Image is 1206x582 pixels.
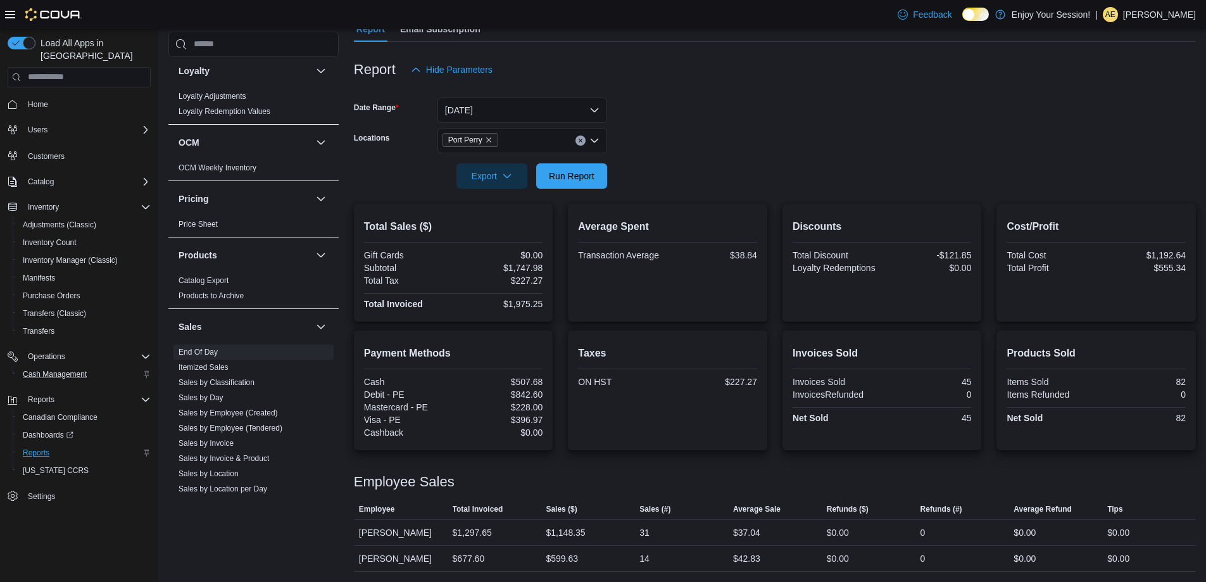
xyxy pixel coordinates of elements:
[168,89,339,124] div: Loyalty
[179,393,223,403] span: Sales by Day
[18,217,151,232] span: Adjustments (Classic)
[364,389,451,400] div: Debit - PE
[400,16,481,42] span: Email Subscription
[168,160,339,180] div: OCM
[28,395,54,405] span: Reports
[18,253,151,268] span: Inventory Manager (Classic)
[28,351,65,362] span: Operations
[23,448,49,458] span: Reports
[18,288,151,303] span: Purchase Orders
[3,391,156,408] button: Reports
[1014,551,1036,566] div: $0.00
[364,275,451,286] div: Total Tax
[1012,7,1091,22] p: Enjoy Your Session!
[3,198,156,216] button: Inventory
[920,525,926,540] div: 0
[179,453,269,464] span: Sales by Invoice & Product
[962,21,963,22] span: Dark Mode
[1107,504,1122,514] span: Tips
[354,62,396,77] h3: Report
[28,99,48,110] span: Home
[1103,7,1118,22] div: Alana Edgington
[18,367,151,382] span: Cash Management
[456,427,543,438] div: $0.00
[179,275,229,286] span: Catalog Export
[18,270,60,286] a: Manifests
[406,57,498,82] button: Hide Parameters
[13,462,156,479] button: [US_STATE] CCRS
[13,444,156,462] button: Reports
[827,525,849,540] div: $0.00
[18,445,151,460] span: Reports
[13,365,156,383] button: Cash Management
[23,148,151,163] span: Customers
[13,287,156,305] button: Purchase Orders
[13,305,156,322] button: Transfers (Classic)
[23,255,118,265] span: Inventory Manager (Classic)
[3,348,156,365] button: Operations
[1007,389,1093,400] div: Items Refunded
[179,320,311,333] button: Sales
[179,408,278,417] a: Sales by Employee (Created)
[18,324,151,339] span: Transfers
[179,424,282,433] a: Sales by Employee (Tendered)
[313,319,329,334] button: Sales
[18,445,54,460] a: Reports
[456,275,543,286] div: $227.27
[13,234,156,251] button: Inventory Count
[28,125,47,135] span: Users
[1007,413,1043,423] strong: Net Sold
[179,193,311,205] button: Pricing
[35,37,151,62] span: Load All Apps in [GEOGRAPHIC_DATA]
[179,484,267,493] a: Sales by Location per Day
[485,136,493,144] button: Remove Port Perry from selection in this group
[23,369,87,379] span: Cash Management
[456,389,543,400] div: $842.60
[18,367,92,382] a: Cash Management
[179,136,199,149] h3: OCM
[354,474,455,490] h3: Employee Sales
[3,121,156,139] button: Users
[23,430,73,440] span: Dashboards
[356,16,385,42] span: Report
[1014,504,1072,514] span: Average Refund
[1099,377,1186,387] div: 82
[639,551,650,566] div: 14
[364,299,423,309] strong: Total Invoiced
[549,170,594,182] span: Run Report
[793,263,879,273] div: Loyalty Redemptions
[670,250,757,260] div: $38.84
[1014,525,1036,540] div: $0.00
[364,377,451,387] div: Cash
[23,122,53,137] button: Users
[456,163,527,189] button: Export
[1007,219,1186,234] h2: Cost/Profit
[793,389,879,400] div: InvoicesRefunded
[179,362,229,372] span: Itemized Sales
[578,250,665,260] div: Transaction Average
[884,263,971,273] div: $0.00
[168,273,339,308] div: Products
[13,426,156,444] a: Dashboards
[23,392,151,407] span: Reports
[589,136,600,146] button: Open list of options
[179,439,234,448] a: Sales by Invoice
[18,235,82,250] a: Inventory Count
[179,469,239,479] span: Sales by Location
[1007,263,1093,273] div: Total Profit
[313,248,329,263] button: Products
[18,427,151,443] span: Dashboards
[8,90,151,538] nav: Complex example
[179,484,267,494] span: Sales by Location per Day
[28,177,54,187] span: Catalog
[443,133,498,147] span: Port Perry
[23,149,70,164] a: Customers
[179,320,202,333] h3: Sales
[359,504,395,514] span: Employee
[884,377,971,387] div: 45
[179,377,254,388] span: Sales by Classification
[18,253,123,268] a: Inventory Manager (Classic)
[546,551,578,566] div: $599.63
[793,219,972,234] h2: Discounts
[884,413,971,423] div: 45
